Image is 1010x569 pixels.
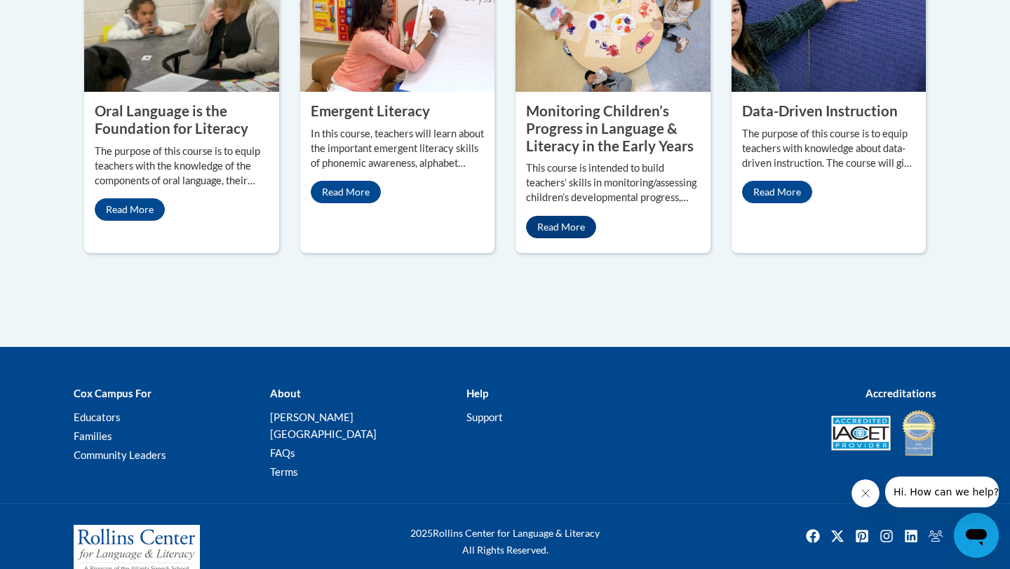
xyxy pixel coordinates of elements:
a: Read More [526,216,596,238]
b: Accreditations [866,387,936,399]
b: Help [466,387,488,399]
b: Cox Campus For [74,387,151,399]
img: IDA® Accredited [901,409,936,458]
iframe: Message from company [885,477,999,507]
img: Pinterest icon [851,525,873,547]
a: Educators [74,411,121,423]
a: Terms [270,465,298,478]
a: Pinterest [851,525,873,547]
a: Families [74,430,112,442]
a: Read More [742,181,812,203]
a: [PERSON_NAME][GEOGRAPHIC_DATA] [270,411,377,440]
img: Facebook group icon [924,525,947,547]
span: 2025 [410,527,433,539]
property: Data-Driven Instruction [742,102,898,119]
b: About [270,387,301,399]
a: Twitter [826,525,849,547]
img: Instagram icon [875,525,898,547]
property: Emergent Literacy [311,102,430,119]
a: Facebook Group [924,525,947,547]
img: Facebook icon [802,525,824,547]
img: Accredited IACET® Provider [831,416,891,451]
img: Twitter icon [826,525,849,547]
a: Read More [311,181,381,203]
a: Read More [95,198,165,221]
a: Instagram [875,525,898,547]
a: Linkedin [900,525,922,547]
div: Rollins Center for Language & Literacy All Rights Reserved. [358,525,652,558]
a: FAQs [270,446,295,459]
a: Facebook [802,525,824,547]
iframe: Button to launch messaging window [954,513,999,558]
iframe: Close message [851,479,880,507]
property: Monitoring Children’s Progress in Language & Literacy in the Early Years [526,102,694,153]
a: Support [466,411,503,423]
img: LinkedIn icon [900,525,922,547]
p: The purpose of this course is to equip teachers with knowledge about data-driven instruction. The... [742,127,916,171]
p: The purpose of this course is to equip teachers with the knowledge of the components of oral lang... [95,144,269,188]
a: Community Leaders [74,448,166,461]
p: This course is intended to build teachers’ skills in monitoring/assessing children’s developmenta... [526,161,700,205]
p: In this course, teachers will learn about the important emergent literacy skills of phonemic awar... [311,127,485,171]
property: Oral Language is the Foundation for Literacy [95,102,248,137]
